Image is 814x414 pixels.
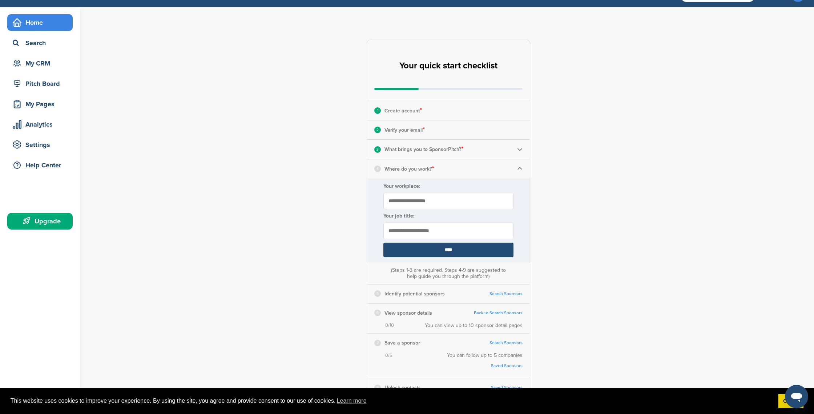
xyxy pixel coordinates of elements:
a: dismiss cookie message [778,394,803,409]
a: learn more about cookies [336,395,368,406]
a: Settings [7,136,73,153]
label: Your job title: [383,213,513,219]
div: My CRM [11,57,73,70]
div: 4 [374,166,381,172]
p: Verify your email [384,125,425,135]
p: Where do you work? [384,164,434,174]
div: 7 [374,340,381,346]
p: Identify potential sponsors [384,289,445,298]
a: My Pages [7,96,73,112]
a: Home [7,14,73,31]
a: Search Sponsors [489,291,523,296]
span: 0/5 [385,353,392,359]
a: My CRM [7,55,73,72]
p: Save a sponsor [384,338,420,347]
div: Settings [11,138,73,151]
a: Search Sponsors [489,340,523,346]
img: Checklist arrow 2 [517,147,523,152]
div: 1 [374,107,381,114]
a: Search [7,35,73,51]
p: What brings you to SponsorPitch? [384,144,463,154]
div: 5 [374,290,381,297]
div: (Steps 1-3 are required. Steps 4-9 are suggested to help guide you through the platform) [389,267,508,279]
a: Upgrade [7,213,73,230]
a: Pitch Board [7,75,73,92]
a: Saved Sponsors [454,363,523,369]
label: Your workplace: [383,183,513,189]
div: Analytics [11,118,73,131]
a: Back to Search Sponsors [474,310,523,316]
div: 8 [374,385,381,391]
p: Unlock contacts [384,383,421,392]
div: Upgrade [11,215,73,228]
div: Help Center [11,159,73,172]
div: Search [11,36,73,49]
span: This website uses cookies to improve your experience. By using the site, you agree and provide co... [11,395,773,406]
iframe: Button to launch messaging window [785,385,808,408]
div: My Pages [11,97,73,111]
div: You can view up to 10 sponsor detail pages [425,322,523,329]
a: Help Center [7,157,73,174]
h2: Your quick start checklist [399,58,497,74]
p: Create account [384,106,422,115]
div: 3 [374,146,381,153]
span: 0/10 [385,322,394,329]
a: Analytics [7,116,73,133]
div: Pitch Board [11,77,73,90]
img: Checklist arrow 1 [517,166,523,171]
p: View sponsor details [384,308,432,318]
div: 2 [374,127,381,133]
a: Saved Sponsors [491,385,523,390]
div: Home [11,16,73,29]
div: You can follow up to 5 companies [447,352,523,373]
div: 6 [374,310,381,316]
